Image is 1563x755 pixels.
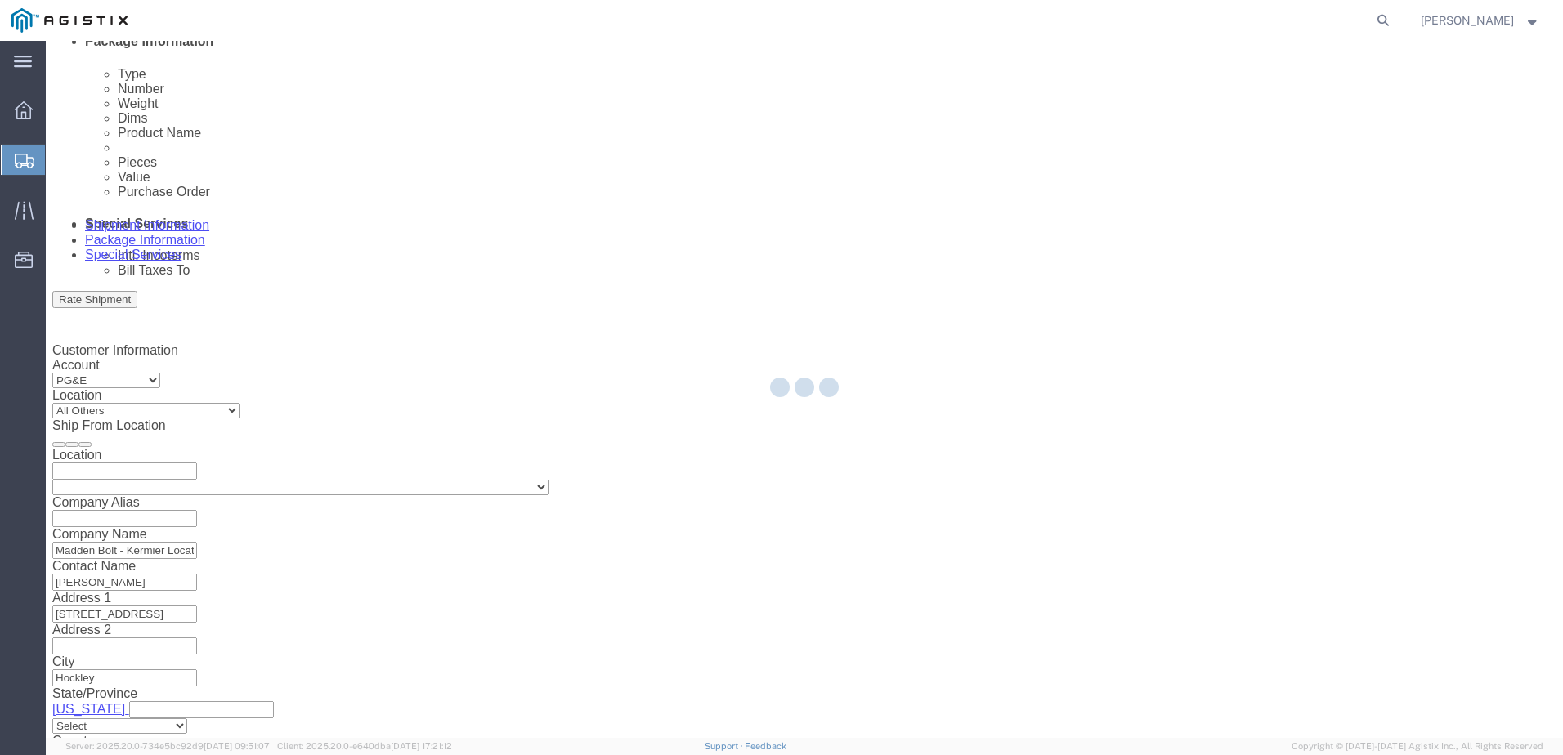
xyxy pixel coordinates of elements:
[65,741,270,751] span: Server: 2025.20.0-734e5bc92d9
[11,8,128,33] img: logo
[1420,11,1541,30] button: [PERSON_NAME]
[204,741,270,751] span: [DATE] 09:51:07
[745,741,786,751] a: Feedback
[705,741,746,751] a: Support
[391,741,452,751] span: [DATE] 17:21:12
[1421,11,1514,29] span: Jessica Albus
[1292,739,1543,753] span: Copyright © [DATE]-[DATE] Agistix Inc., All Rights Reserved
[277,741,452,751] span: Client: 2025.20.0-e640dba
